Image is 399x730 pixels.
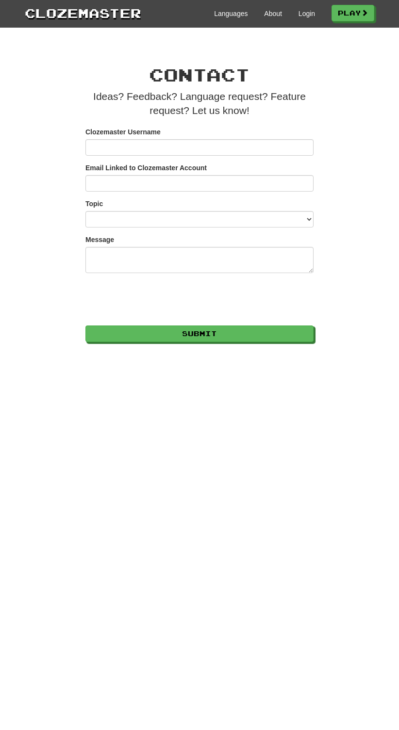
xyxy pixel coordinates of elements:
[85,199,103,209] label: Topic
[264,9,282,18] a: About
[85,65,314,84] h1: Contact
[299,9,315,18] a: Login
[25,4,141,22] a: Clozemaster
[85,127,161,137] label: Clozemaster Username
[85,325,314,342] button: Submit
[85,89,314,118] p: Ideas? Feedback? Language request? Feature request? Let us know!
[214,9,248,18] a: Languages
[332,5,374,21] a: Play
[85,235,114,244] label: Message
[85,280,233,318] iframe: reCAPTCHA
[85,163,207,173] label: Email Linked to Clozemaster Account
